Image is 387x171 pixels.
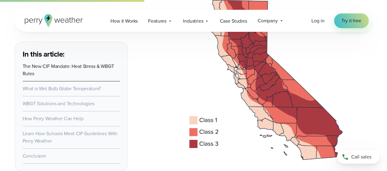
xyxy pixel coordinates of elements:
[23,115,84,122] a: How Perry Weather Can Help
[183,17,203,25] span: Industries
[23,152,46,159] a: Conclusion
[148,17,166,25] span: Features
[311,17,324,24] a: Log in
[23,63,114,77] a: The New CIF Mandate: Heat Stress & WBGT Rules
[341,17,361,24] span: Try it free
[110,17,138,25] span: How it Works
[258,17,278,24] span: Company
[105,15,143,27] a: How it Works
[311,17,324,24] span: Log in
[23,49,120,59] h3: In this article:
[334,13,368,28] a: Try it free
[23,100,95,107] a: WBGT Solutions and Technologies
[337,150,380,164] a: Call sales
[351,153,371,161] span: Call sales
[23,85,101,92] a: What is Wet Bulb Globe Temperature?
[23,130,118,144] a: Learn How Schools Meet CIF Guidelines With Perry Weather
[220,17,247,25] span: Case Studies
[214,15,252,27] a: Case Studies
